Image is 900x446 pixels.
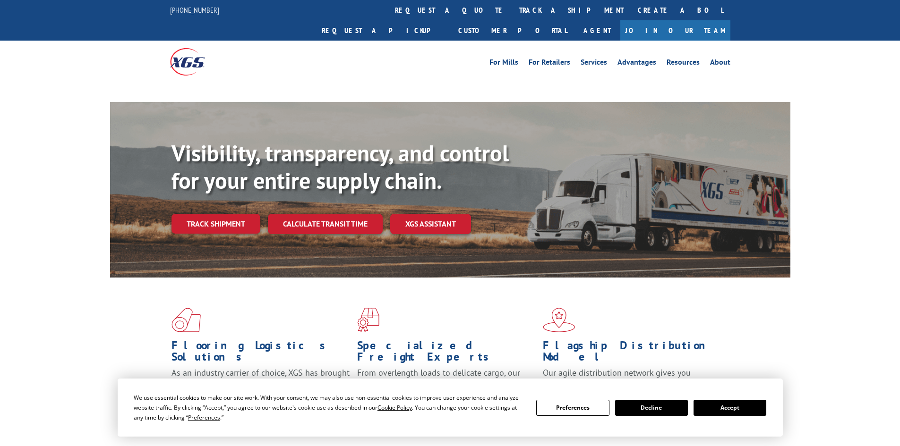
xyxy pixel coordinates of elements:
a: Resources [667,59,700,69]
a: [PHONE_NUMBER] [170,5,219,15]
a: Request a pickup [315,20,451,41]
a: XGS ASSISTANT [390,214,471,234]
a: For Mills [489,59,518,69]
a: Advantages [617,59,656,69]
button: Accept [694,400,766,416]
img: xgs-icon-total-supply-chain-intelligence-red [171,308,201,332]
h1: Specialized Freight Experts [357,340,536,367]
a: Join Our Team [620,20,730,41]
a: Services [581,59,607,69]
img: xgs-icon-focused-on-flooring-red [357,308,379,332]
a: Agent [574,20,620,41]
a: Track shipment [171,214,260,234]
p: From overlength loads to delicate cargo, our experienced staff knows the best way to move your fr... [357,367,536,409]
a: For Retailers [529,59,570,69]
div: Cookie Consent Prompt [118,379,783,437]
div: We use essential cookies to make our site work. With your consent, we may also use non-essential ... [134,393,525,422]
span: Our agile distribution network gives you nationwide inventory management on demand. [543,367,717,389]
span: Cookie Policy [377,404,412,412]
b: Visibility, transparency, and control for your entire supply chain. [171,138,509,195]
span: Preferences [188,413,220,421]
a: Calculate transit time [268,214,383,234]
button: Decline [615,400,688,416]
img: xgs-icon-flagship-distribution-model-red [543,308,575,332]
button: Preferences [536,400,609,416]
h1: Flooring Logistics Solutions [171,340,350,367]
span: As an industry carrier of choice, XGS has brought innovation and dedication to flooring logistics... [171,367,350,401]
a: About [710,59,730,69]
h1: Flagship Distribution Model [543,340,721,367]
a: Customer Portal [451,20,574,41]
